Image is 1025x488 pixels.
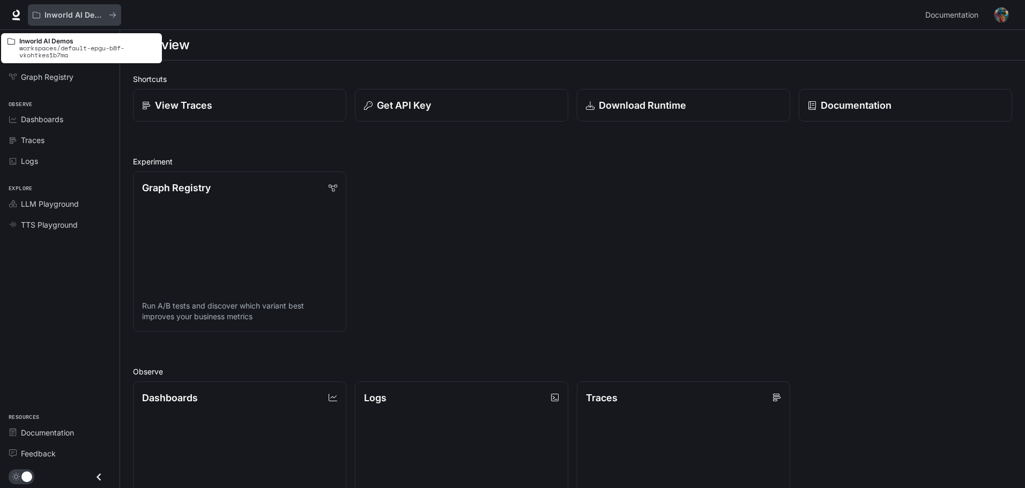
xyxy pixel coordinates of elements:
[19,37,155,44] p: Inworld AI Demos
[21,470,32,482] span: Dark mode toggle
[133,73,1012,85] h2: Shortcuts
[925,9,978,22] span: Documentation
[133,366,1012,377] h2: Observe
[4,110,115,129] a: Dashboards
[21,427,74,438] span: Documentation
[577,89,790,122] a: Download Runtime
[28,4,121,26] button: All workspaces
[991,4,1012,26] button: User avatar
[142,301,337,322] p: Run A/B tests and discover which variant best improves your business metrics
[994,7,1009,22] img: User avatar
[4,152,115,170] a: Logs
[921,4,986,26] a: Documentation
[142,391,198,405] p: Dashboards
[133,171,346,332] a: Graph RegistryRun A/B tests and discover which variant best improves your business metrics
[599,98,686,112] p: Download Runtime
[21,155,38,167] span: Logs
[155,98,212,112] p: View Traces
[142,181,211,195] p: Graph Registry
[4,215,115,234] a: TTS Playground
[21,219,78,230] span: TTS Playground
[21,198,79,209] span: LLM Playground
[21,114,63,125] span: Dashboards
[87,466,111,488] button: Close drawer
[21,448,56,459] span: Feedback
[799,89,1012,122] a: Documentation
[21,134,44,146] span: Traces
[19,44,155,58] p: workspaces/default-epgu-b8f-vkohtkes1b7ma
[586,391,618,405] p: Traces
[4,423,115,442] a: Documentation
[4,194,115,213] a: LLM Playground
[21,71,73,82] span: Graph Registry
[377,98,431,112] p: Get API Key
[821,98,892,112] p: Documentation
[364,391,387,405] p: Logs
[133,156,1012,167] h2: Experiment
[4,444,115,463] a: Feedback
[4,131,115,149] a: Traces
[44,11,105,20] p: Inworld AI Demos
[355,89,568,122] button: Get API Key
[133,89,346,122] a: View Traces
[4,67,115,86] a: Graph Registry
